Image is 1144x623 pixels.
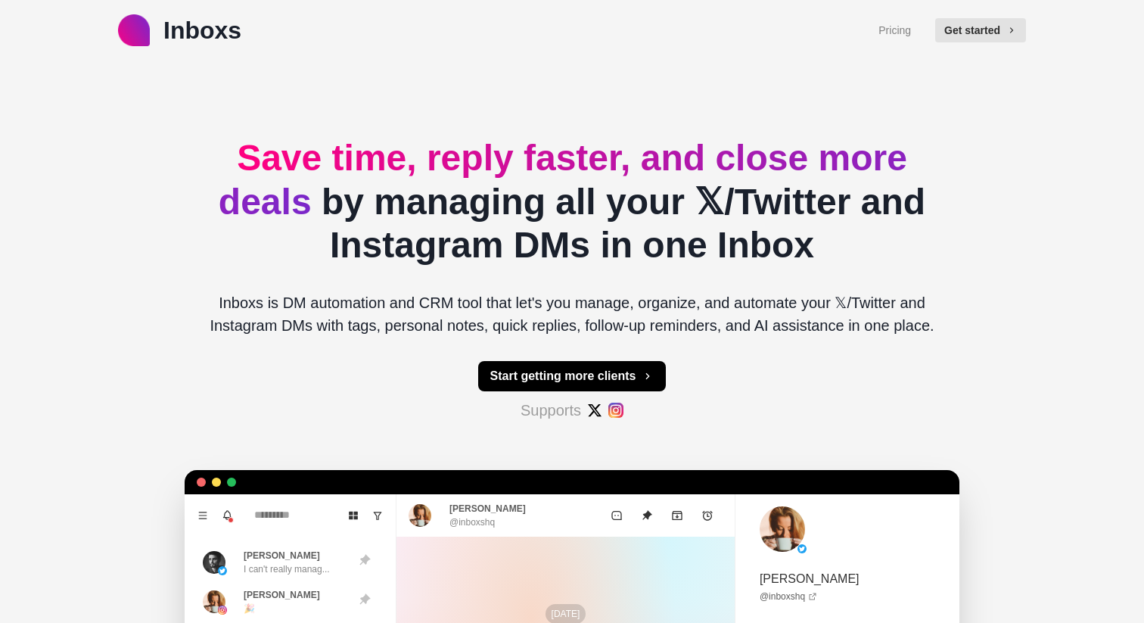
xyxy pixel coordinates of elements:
p: @inboxshq [449,516,495,529]
img: # [587,403,602,418]
img: picture [760,506,805,552]
p: I can't really manag... [244,562,330,576]
button: Menu [191,503,215,528]
a: Pricing [878,23,911,39]
button: Show unread conversations [365,503,390,528]
p: Inboxs is DM automation and CRM tool that let's you manage, organize, and automate your 𝕏/Twitter... [197,291,947,337]
img: logo [118,14,150,46]
button: Notifications [215,503,239,528]
a: logoInboxs [118,12,241,48]
p: [PERSON_NAME] [244,588,320,602]
p: 🎉 [244,602,255,615]
img: picture [203,551,225,574]
button: Get started [935,18,1026,42]
button: Add reminder [692,500,723,531]
h2: by managing all your 𝕏/Twitter and Instagram DMs in one Inbox [197,136,947,267]
p: [PERSON_NAME] [760,570,860,588]
p: [PERSON_NAME] [449,502,526,516]
p: Inboxs [163,12,241,48]
img: picture [218,606,227,615]
button: Unpin [632,500,662,531]
a: @inboxshq [760,590,817,603]
img: picture [797,544,807,553]
button: Archive [662,500,692,531]
p: Supports [521,399,581,422]
p: [PERSON_NAME] [244,549,320,562]
span: Save time, reply faster, and close more deals [219,138,907,222]
img: picture [203,590,225,613]
img: # [608,403,623,418]
button: Mark as unread [602,500,632,531]
img: picture [218,566,227,575]
img: picture [409,504,431,527]
button: Start getting more clients [478,361,667,391]
button: Board View [341,503,365,528]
